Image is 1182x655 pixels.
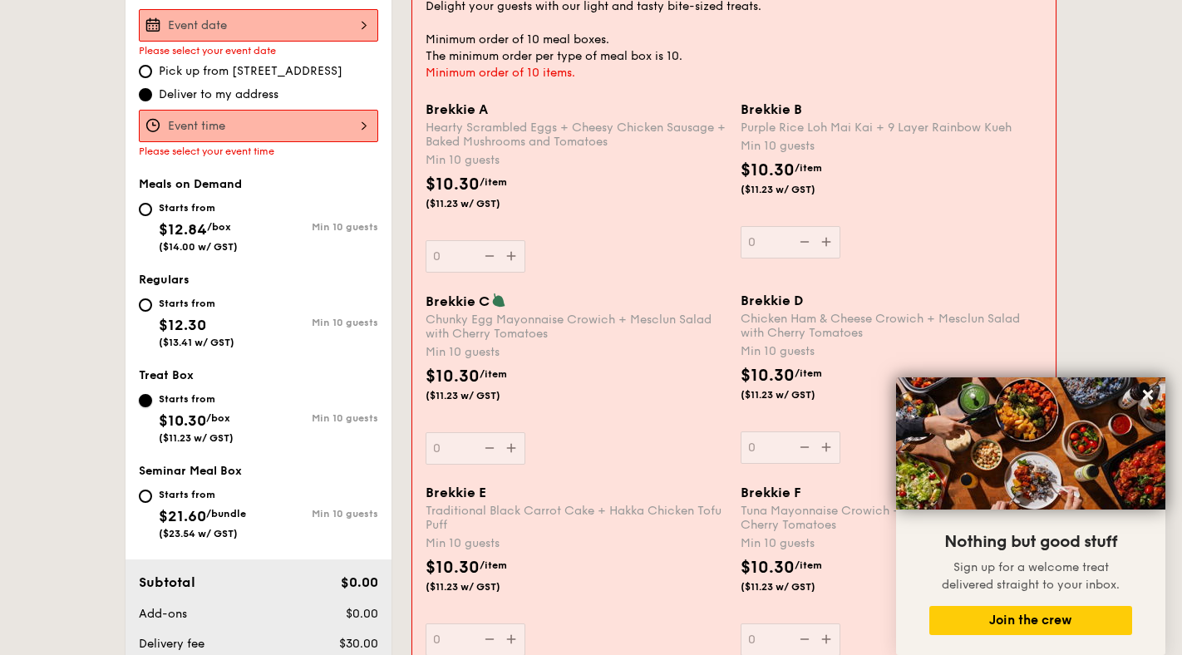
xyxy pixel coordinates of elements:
span: Brekkie A [426,101,488,117]
input: Starts from$10.30/box($11.23 w/ GST)Min 10 guests [139,394,152,407]
span: Meals on Demand [139,177,242,191]
span: $21.60 [159,507,206,525]
span: Brekkie D [741,293,803,308]
div: Min 10 guests [259,221,378,233]
div: Minimum order of 10 items. [426,65,1042,81]
span: Delivery fee [139,637,204,651]
span: ($11.23 w/ GST) [426,580,539,593]
span: Seminar Meal Box [139,464,242,478]
span: Nothing but good stuff [944,532,1117,552]
div: Starts from [159,297,234,310]
span: $10.30 [426,367,480,387]
span: /item [795,559,822,571]
div: Min 10 guests [426,344,727,361]
div: Purple Rice Loh Mai Kai + 9 Layer Rainbow Kueh [741,121,1042,135]
span: $0.00 [341,574,378,590]
div: Please select your event date [139,45,378,57]
span: Regulars [139,273,190,287]
input: Pick up from [STREET_ADDRESS] [139,65,152,78]
span: /bundle [206,508,246,520]
span: /box [207,221,231,233]
span: $10.30 [426,558,480,578]
input: Event time [139,110,378,142]
span: $10.30 [741,160,795,180]
span: $12.84 [159,220,207,239]
span: $30.00 [339,637,378,651]
input: Starts from$12.30($13.41 w/ GST)Min 10 guests [139,298,152,312]
span: /item [480,368,507,380]
span: ($13.41 w/ GST) [159,337,234,348]
div: Traditional Black Carrot Cake + Hakka Chicken Tofu Puff [426,504,727,532]
div: Starts from [159,201,238,214]
span: Brekkie F [741,485,801,500]
span: Brekkie C [426,293,490,309]
span: $10.30 [741,558,795,578]
span: /item [795,162,822,174]
span: ($14.00 w/ GST) [159,241,238,253]
div: Min 10 guests [741,138,1042,155]
span: Deliver to my address [159,86,278,103]
input: Deliver to my address [139,88,152,101]
span: /item [480,559,507,571]
span: $0.00 [346,607,378,621]
img: DSC07876-Edit02-Large.jpeg [896,377,1165,510]
img: icon-vegetarian.fe4039eb.svg [491,293,506,308]
div: Chunky Egg Mayonnaise Crowich + Mesclun Salad with Cherry Tomatoes [426,313,727,341]
button: Close [1135,382,1161,408]
span: Add-ons [139,607,187,621]
div: Starts from [159,392,234,406]
span: ($23.54 w/ GST) [159,528,238,539]
span: $12.30 [159,316,206,334]
span: ($11.23 w/ GST) [741,183,854,196]
span: Brekkie B [741,101,802,117]
span: Treat Box [139,368,194,382]
button: Join the crew [929,606,1132,635]
span: ($11.23 w/ GST) [426,197,539,210]
span: ($11.23 w/ GST) [741,388,854,401]
input: Event date [139,9,378,42]
div: Hearty Scrambled Eggs + Cheesy Chicken Sausage + Baked Mushrooms and Tomatoes [426,121,727,149]
span: Subtotal [139,574,195,590]
span: Sign up for a welcome treat delivered straight to your inbox. [942,560,1120,592]
div: Min 10 guests [259,317,378,328]
span: $10.30 [426,175,480,195]
span: Please select your event time [139,145,274,157]
div: Min 10 guests [741,343,1042,360]
span: /item [795,367,822,379]
div: Tuna Mayonnaise Crowich + Mesclun Salad with Cherry Tomatoes [741,504,1042,532]
span: Pick up from [STREET_ADDRESS] [159,63,342,80]
span: ($11.23 w/ GST) [426,389,539,402]
span: /item [480,176,507,188]
div: Min 10 guests [426,535,727,552]
span: $10.30 [741,366,795,386]
div: Min 10 guests [259,412,378,424]
div: Chicken Ham & Cheese Crowich + Mesclun Salad with Cherry Tomatoes [741,312,1042,340]
span: ($11.23 w/ GST) [159,432,234,444]
input: Starts from$12.84/box($14.00 w/ GST)Min 10 guests [139,203,152,216]
div: Min 10 guests [259,508,378,520]
input: Starts from$21.60/bundle($23.54 w/ GST)Min 10 guests [139,490,152,503]
div: Min 10 guests [426,152,727,169]
span: Brekkie E [426,485,486,500]
div: Min 10 guests [741,535,1042,552]
span: /box [206,412,230,424]
span: $10.30 [159,411,206,430]
span: ($11.23 w/ GST) [741,580,854,593]
div: Starts from [159,488,246,501]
